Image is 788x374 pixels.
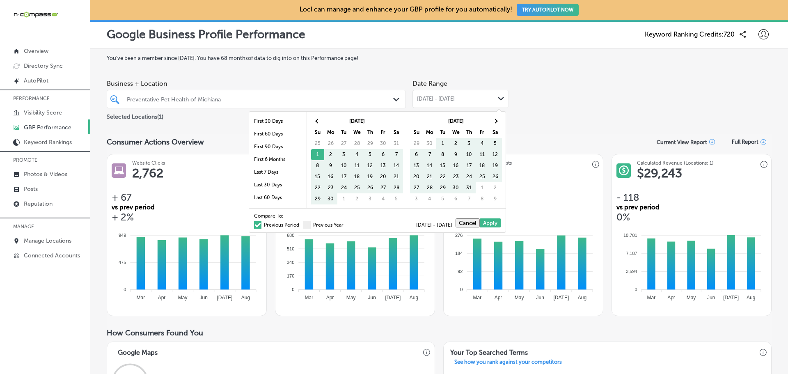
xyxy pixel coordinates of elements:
[410,193,423,204] td: 3
[423,116,489,127] th: [DATE]
[489,127,502,138] th: Sa
[390,182,403,193] td: 28
[364,182,377,193] td: 26
[350,138,364,149] td: 28
[311,182,324,193] td: 22
[311,138,324,149] td: 25
[107,110,163,120] p: Selected Locations ( 1 )
[324,182,337,193] td: 23
[337,193,350,204] td: 1
[24,77,48,84] p: AutoPilot
[350,182,364,193] td: 25
[287,246,294,251] tspan: 510
[390,160,403,171] td: 14
[412,80,447,87] label: Date Range
[337,160,350,171] td: 10
[107,138,204,147] span: Consumer Actions Overview
[254,213,284,218] span: Compare To:
[410,149,423,160] td: 6
[107,328,203,337] span: How Consumers Found You
[390,149,403,160] td: 7
[377,160,390,171] td: 13
[377,127,390,138] th: Fr
[423,171,436,182] td: 21
[476,160,489,171] td: 18
[410,295,418,301] tspan: Aug
[119,260,126,265] tspan: 475
[463,160,476,171] td: 17
[390,193,403,204] td: 5
[112,203,155,211] span: vs prev period
[377,138,390,149] td: 30
[732,139,758,145] span: Full Report
[410,171,423,182] td: 20
[436,171,449,182] td: 22
[423,149,436,160] td: 7
[449,149,463,160] td: 9
[423,182,436,193] td: 28
[217,295,233,301] tspan: [DATE]
[410,182,423,193] td: 27
[24,109,62,116] p: Visibility Score
[463,171,476,182] td: 24
[410,160,423,171] td: 13
[436,127,449,138] th: Tu
[249,191,307,204] li: Last 60 Days
[350,171,364,182] td: 18
[657,139,707,145] p: Current View Report
[449,193,463,204] td: 6
[364,127,377,138] th: Th
[292,287,294,292] tspan: 0
[350,149,364,160] td: 4
[449,182,463,193] td: 30
[249,115,307,128] li: First 30 Days
[377,149,390,160] td: 6
[463,182,476,193] td: 31
[24,200,53,207] p: Reputation
[436,138,449,149] td: 1
[448,359,568,367] a: See how you rank against your competitors
[637,166,682,181] h1: $ 29,243
[423,138,436,149] td: 30
[626,251,637,256] tspan: 7,187
[489,149,502,160] td: 12
[448,211,598,223] h2: 0
[337,182,350,193] td: 24
[463,193,476,204] td: 7
[24,124,71,131] p: GBP Performance
[423,160,436,171] td: 14
[337,127,350,138] th: Tu
[350,127,364,138] th: We
[449,138,463,149] td: 2
[647,295,656,301] tspan: Mar
[311,127,324,138] th: Su
[423,127,436,138] th: Mo
[324,138,337,149] td: 26
[200,295,208,301] tspan: Jun
[623,232,637,237] tspan: 10,781
[517,4,579,16] button: TRY AUTOPILOT NOW
[515,295,524,301] tspan: May
[455,232,463,237] tspan: 276
[463,149,476,160] td: 10
[436,160,449,171] td: 15
[324,127,337,138] th: Mo
[747,295,755,301] tspan: Aug
[311,193,324,204] td: 29
[249,153,307,166] li: First 6 Months
[111,342,164,359] h3: Google Maps
[489,138,502,149] td: 5
[390,171,403,182] td: 21
[337,149,350,160] td: 3
[449,171,463,182] td: 23
[124,287,126,292] tspan: 0
[444,342,534,359] h3: Your Top Searched Terms
[463,138,476,149] td: 3
[241,295,250,301] tspan: Aug
[368,295,376,301] tspan: Jun
[645,30,735,38] span: Keyword Ranking Credits: 720
[249,128,307,140] li: First 60 Days
[311,171,324,182] td: 15
[24,139,72,146] p: Keyword Rankings
[460,287,463,292] tspan: 0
